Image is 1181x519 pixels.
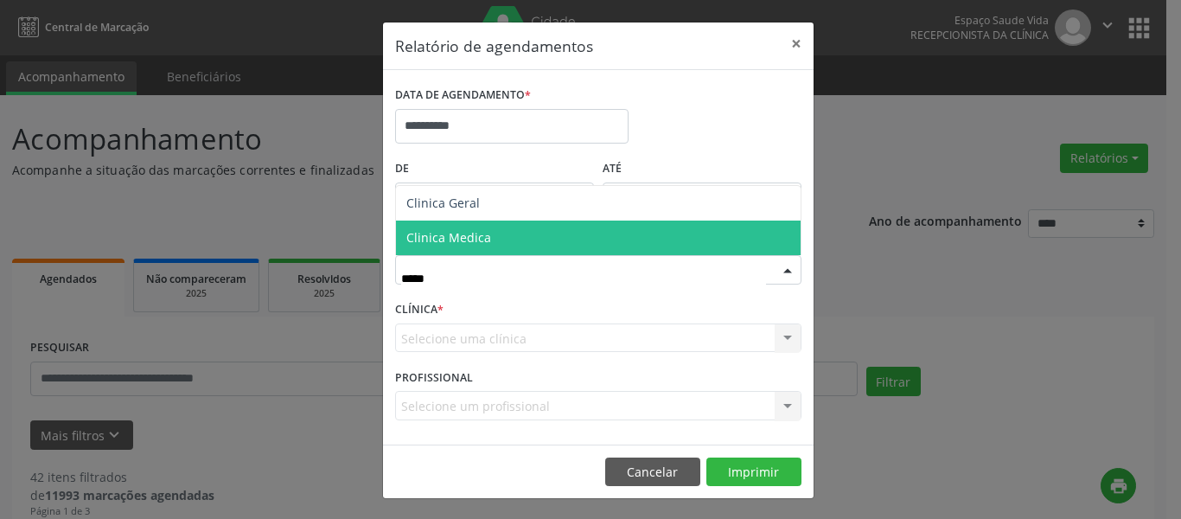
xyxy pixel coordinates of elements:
label: ATÉ [603,156,801,183]
button: Cancelar [605,458,700,487]
button: Close [779,22,814,65]
label: De [395,156,594,183]
label: DATA DE AGENDAMENTO [395,82,531,109]
label: PROFISSIONAL [395,364,473,391]
span: Clinica Medica [406,229,491,246]
button: Imprimir [706,458,801,487]
h5: Relatório de agendamentos [395,35,593,57]
label: CLÍNICA [395,297,444,324]
span: Clinica Geral [406,195,480,211]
